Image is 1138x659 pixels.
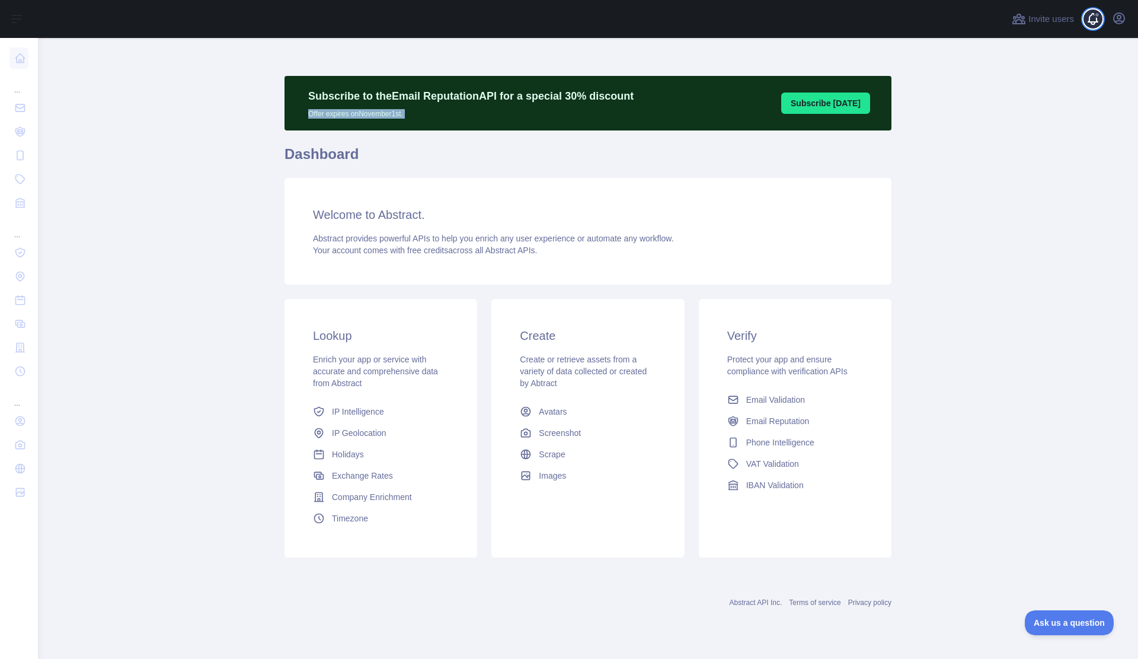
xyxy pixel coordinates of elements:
button: Subscribe [DATE] [781,93,870,114]
a: Avatars [515,401,660,422]
a: Screenshot [515,422,660,444]
a: Timezone [308,508,453,529]
span: Holidays [332,448,364,460]
h3: Verify [727,327,863,344]
a: Email Reputation [723,410,868,432]
a: Holidays [308,444,453,465]
span: Exchange Rates [332,470,393,482]
span: IBAN Validation [746,479,804,491]
a: Scrape [515,444,660,465]
a: VAT Validation [723,453,868,475]
a: Terms of service [789,598,840,607]
span: Images [539,470,566,482]
span: Email Reputation [746,415,810,427]
iframe: Toggle Customer Support [1025,610,1114,635]
div: ... [9,384,28,408]
button: Invite users [1009,9,1076,28]
a: Exchange Rates [308,465,453,486]
span: Email Validation [746,394,805,406]
a: Images [515,465,660,486]
span: Avatars [539,406,567,418]
span: Protect your app and ensure compliance with verification APIs [727,355,848,376]
span: Create or retrieve assets from a variety of data collected or created by Abtract [520,355,647,388]
span: Scrape [539,448,565,460]
a: Abstract API Inc. [730,598,782,607]
span: Invite users [1028,12,1074,26]
div: ... [9,71,28,95]
span: Screenshot [539,427,581,439]
a: Phone Intelligence [723,432,868,453]
span: Company Enrichment [332,491,412,503]
a: Privacy policy [848,598,891,607]
span: Abstract provides powerful APIs to help you enrich any user experience or automate any workflow. [313,234,674,243]
h1: Dashboard [284,145,891,173]
a: IBAN Validation [723,475,868,496]
h3: Welcome to Abstract. [313,206,863,223]
a: Email Validation [723,389,868,410]
p: Offer expires on November 1st. [308,104,634,119]
p: Subscribe to the Email Reputation API for a special 30 % discount [308,88,634,104]
span: IP Intelligence [332,406,384,418]
a: Company Enrichment [308,486,453,508]
span: Phone Intelligence [746,437,814,448]
h3: Create [520,327,656,344]
span: IP Geolocation [332,427,386,439]
a: IP Intelligence [308,401,453,422]
span: free credits [407,246,448,255]
div: ... [9,216,28,240]
span: Timezone [332,512,368,524]
span: VAT Validation [746,458,799,470]
h3: Lookup [313,327,449,344]
span: Your account comes with across all Abstract APIs. [313,246,537,255]
a: IP Geolocation [308,422,453,444]
span: Enrich your app or service with accurate and comprehensive data from Abstract [313,355,438,388]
